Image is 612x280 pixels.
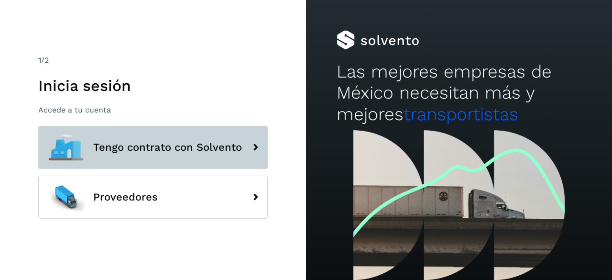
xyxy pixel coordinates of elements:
p: Accede a tu cuenta [38,105,268,114]
span: Tengo contrato con Solvento [93,142,242,153]
span: Proveedores [93,191,158,203]
div: /2 [38,55,268,66]
h1: Inicia sesión [38,77,268,95]
button: Tengo contrato con Solvento [38,126,268,169]
button: Proveedores [38,176,268,219]
span: 1 [38,56,41,65]
h2: Las mejores empresas de México necesitan más y mejores [337,61,581,125]
span: transportistas [404,104,518,124]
